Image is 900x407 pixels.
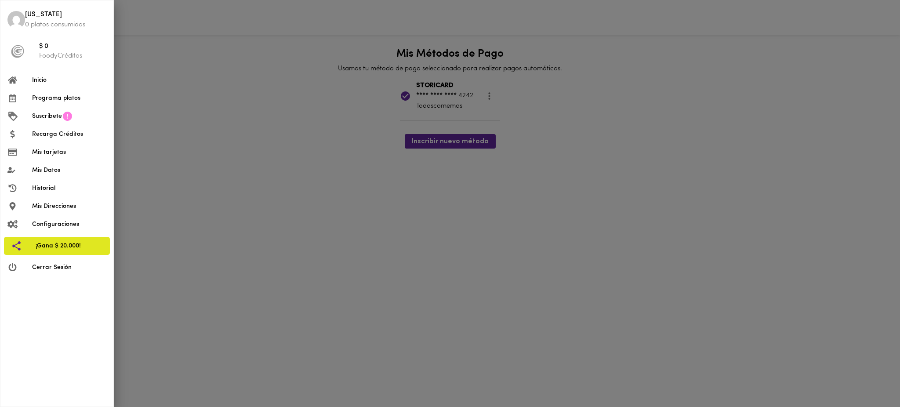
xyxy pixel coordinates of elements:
[32,166,106,175] span: Mis Datos
[11,45,24,58] img: foody-creditos-black.png
[32,202,106,211] span: Mis Direcciones
[25,20,106,29] p: 0 platos consumidos
[32,184,106,193] span: Historial
[32,76,106,85] span: Inicio
[39,51,106,61] p: FoodyCréditos
[25,10,106,20] span: [US_STATE]
[39,42,106,52] span: $ 0
[36,241,103,251] span: ¡Gana $ 20.000!
[849,356,891,398] iframe: Messagebird Livechat Widget
[32,148,106,157] span: Mis tarjetas
[32,220,106,229] span: Configuraciones
[32,130,106,139] span: Recarga Créditos
[32,94,106,103] span: Programa platos
[32,112,62,121] span: Suscríbete
[32,263,106,272] span: Cerrar Sesión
